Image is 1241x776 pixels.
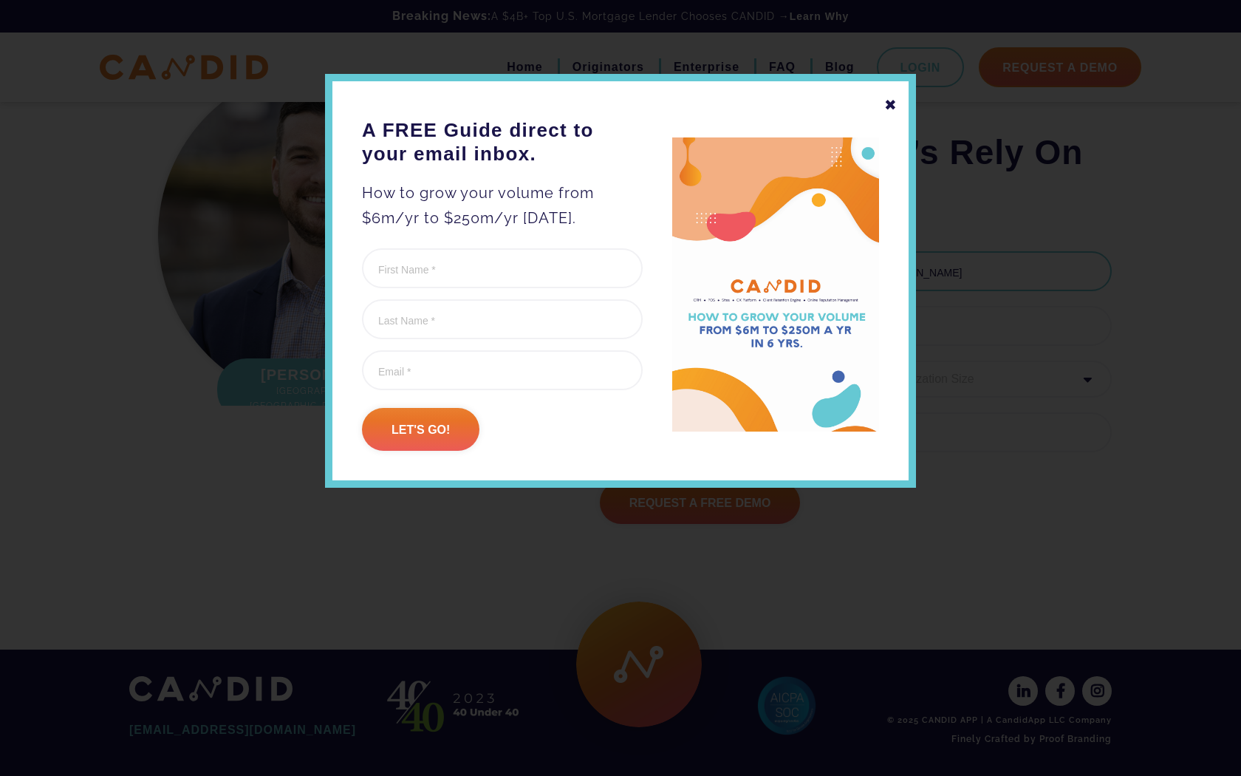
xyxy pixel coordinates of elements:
img: A FREE Guide direct to your email inbox. [672,137,879,432]
h3: A FREE Guide direct to your email inbox. [362,118,643,166]
input: Email * [362,350,643,390]
p: How to grow your volume from $6m/yr to $250m/yr [DATE]. [362,180,643,231]
input: Let's go! [362,408,479,451]
input: Last Name * [362,299,643,339]
input: First Name * [362,248,643,288]
div: ✖ [884,92,898,118]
